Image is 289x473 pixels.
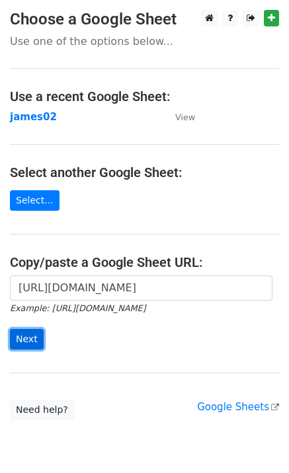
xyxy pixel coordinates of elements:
h4: Use a recent Google Sheet: [10,89,279,104]
a: View [162,111,195,123]
a: Need help? [10,400,74,420]
input: Next [10,329,44,349]
small: Example: [URL][DOMAIN_NAME] [10,303,145,313]
h4: Copy/paste a Google Sheet URL: [10,254,279,270]
iframe: Chat Widget [223,410,289,473]
h3: Choose a Google Sheet [10,10,279,29]
a: Select... [10,190,60,211]
h4: Select another Google Sheet: [10,164,279,180]
a: Google Sheets [197,401,279,413]
input: Paste your Google Sheet URL here [10,275,272,301]
small: View [175,112,195,122]
p: Use one of the options below... [10,34,279,48]
a: james02 [10,111,57,123]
